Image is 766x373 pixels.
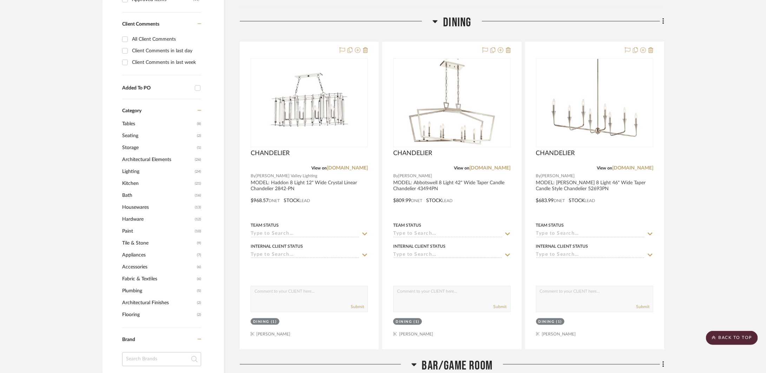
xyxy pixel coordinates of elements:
[132,45,199,56] div: Client Comments in last day
[122,108,141,114] span: Category
[414,319,420,325] div: (1)
[197,249,201,261] span: (7)
[122,22,159,27] span: Client Comments
[195,178,201,189] span: (21)
[251,231,359,238] input: Type to Search…
[197,142,201,153] span: (1)
[393,252,502,259] input: Type to Search…
[253,319,269,325] div: Dining
[122,352,201,366] input: Search Brands
[122,130,195,142] span: Seating
[122,142,195,154] span: Storage
[195,190,201,201] span: (16)
[122,309,195,321] span: Flooring
[197,297,201,308] span: (2)
[132,57,199,68] div: Client Comments in last week
[195,166,201,177] span: (24)
[327,166,368,171] a: [DOMAIN_NAME]
[122,213,193,225] span: Hardware
[536,149,575,157] span: CHANDELIER
[122,118,195,130] span: Tables
[470,166,511,171] a: [DOMAIN_NAME]
[197,309,201,320] span: (2)
[251,173,256,179] span: By
[122,261,195,273] span: Accessories
[556,319,562,325] div: (1)
[195,154,201,165] span: (26)
[536,173,541,179] span: By
[454,166,470,170] span: View on
[195,202,201,213] span: (13)
[706,331,758,345] scroll-to-top-button: BACK TO TOP
[195,214,201,225] span: (12)
[251,252,359,259] input: Type to Search…
[256,173,317,179] span: [PERSON_NAME] Valley Lighting
[394,59,510,147] div: 0
[122,337,135,342] span: Brand
[122,273,195,285] span: Fabric & Textiles
[311,166,327,170] span: View on
[251,149,290,157] span: CHANDELIER
[122,237,195,249] span: Tile & Stone
[396,319,412,325] div: Dining
[122,178,193,189] span: Kitchen
[122,225,193,237] span: Paint
[393,149,432,157] span: CHANDELIER
[122,249,195,261] span: Appliances
[197,118,201,129] span: (8)
[122,297,195,309] span: Architectural Finishes
[197,261,201,273] span: (6)
[597,166,612,170] span: View on
[251,222,279,228] div: Team Status
[197,238,201,249] span: (9)
[494,304,507,310] button: Submit
[122,85,191,91] div: Added To PO
[122,189,193,201] span: Bath
[551,59,639,147] img: CHANDELIER
[393,231,502,238] input: Type to Search…
[636,304,649,310] button: Submit
[536,252,645,259] input: Type to Search…
[265,59,353,147] img: CHANDELIER
[443,15,471,30] span: Dining
[122,201,193,213] span: Housewares
[536,222,564,228] div: Team Status
[536,231,645,238] input: Type to Search…
[539,319,555,325] div: Dining
[351,304,364,310] button: Submit
[197,130,201,141] span: (2)
[197,273,201,285] span: (6)
[612,166,653,171] a: [DOMAIN_NAME]
[393,222,421,228] div: Team Status
[398,173,432,179] span: [PERSON_NAME]
[541,173,575,179] span: [PERSON_NAME]
[122,166,193,178] span: Lighting
[132,34,199,45] div: All Client Comments
[536,243,588,249] div: Internal Client Status
[197,285,201,297] span: (5)
[122,285,195,297] span: Plumbing
[393,173,398,179] span: By
[195,226,201,237] span: (10)
[271,319,277,325] div: (1)
[408,59,496,147] img: CHANDELIER
[393,243,445,249] div: Internal Client Status
[251,243,303,249] div: Internal Client Status
[122,154,193,166] span: Architectural Elements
